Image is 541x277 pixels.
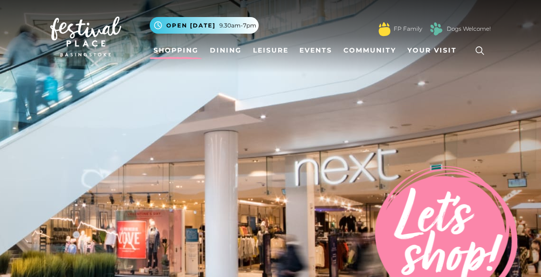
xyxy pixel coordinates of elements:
[166,21,216,30] span: Open [DATE]
[407,45,457,55] span: Your Visit
[404,42,465,59] a: Your Visit
[394,25,422,33] a: FP Family
[219,21,256,30] span: 9.30am-7pm
[249,42,292,59] a: Leisure
[150,17,259,34] button: Open [DATE] 9.30am-7pm
[206,42,245,59] a: Dining
[150,42,202,59] a: Shopping
[340,42,400,59] a: Community
[296,42,336,59] a: Events
[447,25,491,33] a: Dogs Welcome!
[50,17,121,56] img: Festival Place Logo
